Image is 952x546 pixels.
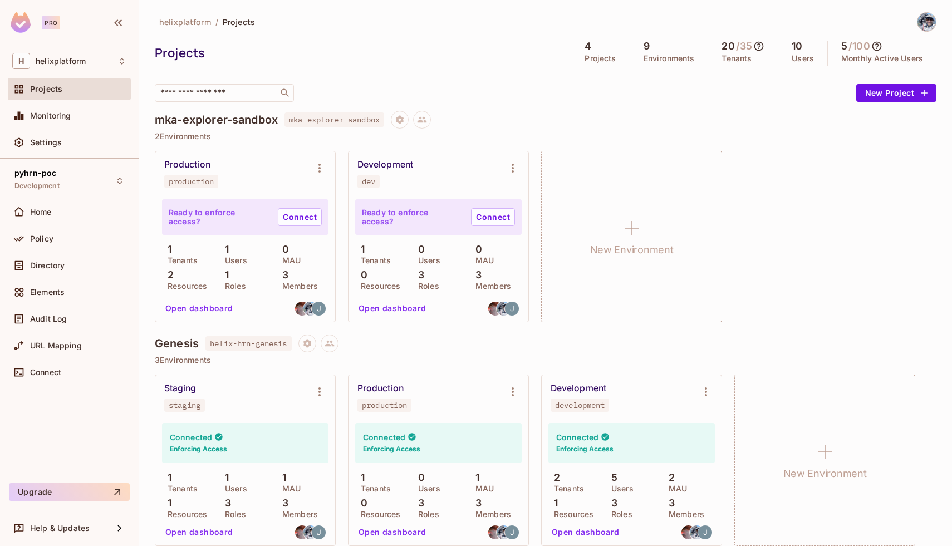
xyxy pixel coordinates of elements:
[277,510,318,519] p: Members
[308,381,331,403] button: Environment settings
[170,432,212,442] h4: Connected
[295,525,309,539] img: david.earl@helix.com
[162,269,174,281] p: 2
[277,484,301,493] p: MAU
[548,484,584,493] p: Tenants
[312,302,326,316] img: john.corrales@helix.com
[470,269,482,281] p: 3
[12,53,30,69] span: H
[555,401,605,410] div: development
[362,177,375,186] div: dev
[690,525,704,539] img: michael.amato@helix.com
[363,432,405,442] h4: Connected
[169,208,269,226] p: Ready to enforce access?
[277,472,286,483] p: 1
[162,472,171,483] p: 1
[162,498,171,509] p: 1
[219,472,229,483] p: 1
[308,157,331,179] button: Environment settings
[556,432,598,442] h4: Connected
[505,525,519,539] img: john.corrales@helix.com
[792,54,814,63] p: Users
[585,41,591,52] h5: 4
[30,261,65,270] span: Directory
[162,510,207,519] p: Resources
[219,484,247,493] p: Users
[219,282,246,291] p: Roles
[219,256,247,265] p: Users
[792,41,802,52] h5: 10
[155,132,936,141] p: 2 Environments
[30,111,71,120] span: Monitoring
[585,54,616,63] p: Projects
[355,244,365,255] p: 1
[30,288,65,297] span: Elements
[30,234,53,243] span: Policy
[362,208,462,226] p: Ready to enforce access?
[277,256,301,265] p: MAU
[159,17,211,27] span: helixplatform
[470,244,482,255] p: 0
[30,314,67,323] span: Audit Log
[644,41,650,52] h5: 9
[470,282,511,291] p: Members
[488,525,502,539] img: david.earl@helix.com
[11,12,31,33] img: SReyMgAAAABJRU5ErkJggg==
[14,181,60,190] span: Development
[848,41,870,52] h5: / 100
[219,510,246,519] p: Roles
[30,138,62,147] span: Settings
[30,524,90,533] span: Help & Updates
[355,256,391,265] p: Tenants
[413,510,439,519] p: Roles
[162,256,198,265] p: Tenants
[663,472,675,483] p: 2
[698,525,712,539] img: john.corrales@helix.com
[548,472,560,483] p: 2
[355,510,400,519] p: Resources
[695,381,717,403] button: Environment settings
[155,337,199,350] h4: Genesis
[413,472,425,483] p: 0
[413,282,439,291] p: Roles
[278,208,322,226] a: Connect
[164,159,210,170] div: Production
[277,498,288,509] p: 3
[30,85,62,94] span: Projects
[502,381,524,403] button: Environment settings
[590,242,674,258] h1: New Environment
[644,54,695,63] p: Environments
[413,269,424,281] p: 3
[722,41,734,52] h5: 20
[355,282,400,291] p: Resources
[548,510,593,519] p: Resources
[205,336,292,351] span: helix-hrn-genesis
[9,483,130,501] button: Upgrade
[841,54,923,63] p: Monthly Active Users
[277,269,288,281] p: 3
[470,510,511,519] p: Members
[298,340,316,351] span: Project settings
[284,112,384,127] span: mka-explorer-sandbox
[357,159,413,170] div: Development
[161,299,238,317] button: Open dashboard
[169,401,200,410] div: staging
[162,484,198,493] p: Tenants
[155,113,278,126] h4: mka-explorer-sandbox
[413,498,424,509] p: 3
[606,510,632,519] p: Roles
[354,299,431,317] button: Open dashboard
[917,13,936,31] img: michael.amato@helix.com
[606,472,617,483] p: 5
[548,498,558,509] p: 1
[413,244,425,255] p: 0
[547,523,624,541] button: Open dashboard
[606,498,617,509] p: 3
[303,302,317,316] img: michael.amato@helix.com
[170,444,227,454] h6: Enforcing Access
[497,302,511,316] img: michael.amato@helix.com
[223,17,255,27] span: Projects
[355,498,367,509] p: 0
[219,244,229,255] p: 1
[505,302,519,316] img: john.corrales@helix.com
